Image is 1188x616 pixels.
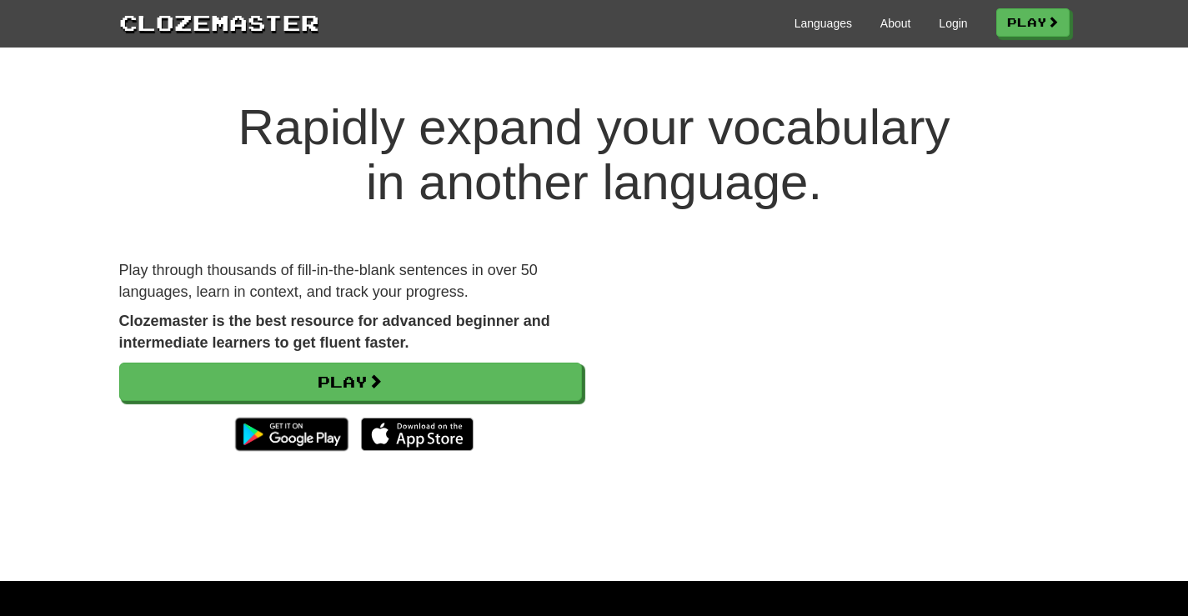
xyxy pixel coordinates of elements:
[880,15,911,32] a: About
[795,15,852,32] a: Languages
[361,418,474,451] img: Download_on_the_App_Store_Badge_US-UK_135x40-25178aeef6eb6b83b96f5f2d004eda3bffbb37122de64afbaef7...
[119,363,582,401] a: Play
[119,7,319,38] a: Clozemaster
[939,15,967,32] a: Login
[996,8,1070,37] a: Play
[119,260,582,303] p: Play through thousands of fill-in-the-blank sentences in over 50 languages, learn in context, and...
[227,409,356,459] img: Get it on Google Play
[119,313,550,351] strong: Clozemaster is the best resource for advanced beginner and intermediate learners to get fluent fa...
